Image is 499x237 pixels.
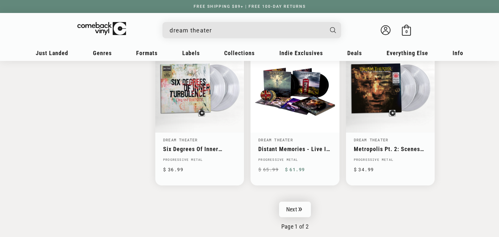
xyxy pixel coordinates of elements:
a: Metropolis Pt. 2: Scenes From A Memory [354,146,427,152]
div: Search [162,22,341,38]
p: Page 1 of 2 [155,223,435,230]
span: Everything Else [387,50,428,56]
span: Info [453,50,463,56]
span: Labels [182,50,200,56]
button: Search [325,22,342,38]
a: Six Degrees Of Inner Turbulence [163,146,236,152]
a: FREE SHIPPING $89+ | FREE 100-DAY RETURNS [187,4,312,9]
span: Genres [93,50,112,56]
span: Formats [136,50,158,56]
span: Indie Exclusives [279,50,323,56]
span: Collections [224,50,255,56]
a: Dream Theater [354,137,389,142]
input: When autocomplete results are available use up and down arrows to review and enter to select [170,24,324,37]
span: Just Landed [36,50,68,56]
a: Dream Theater [163,137,198,142]
span: Deals [347,50,362,56]
nav: Pagination [155,202,435,230]
a: Dream Theater [258,137,293,142]
a: Next [279,202,311,217]
span: 0 [405,29,408,34]
a: Distant Memories - Live In [GEOGRAPHIC_DATA] [258,146,331,152]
